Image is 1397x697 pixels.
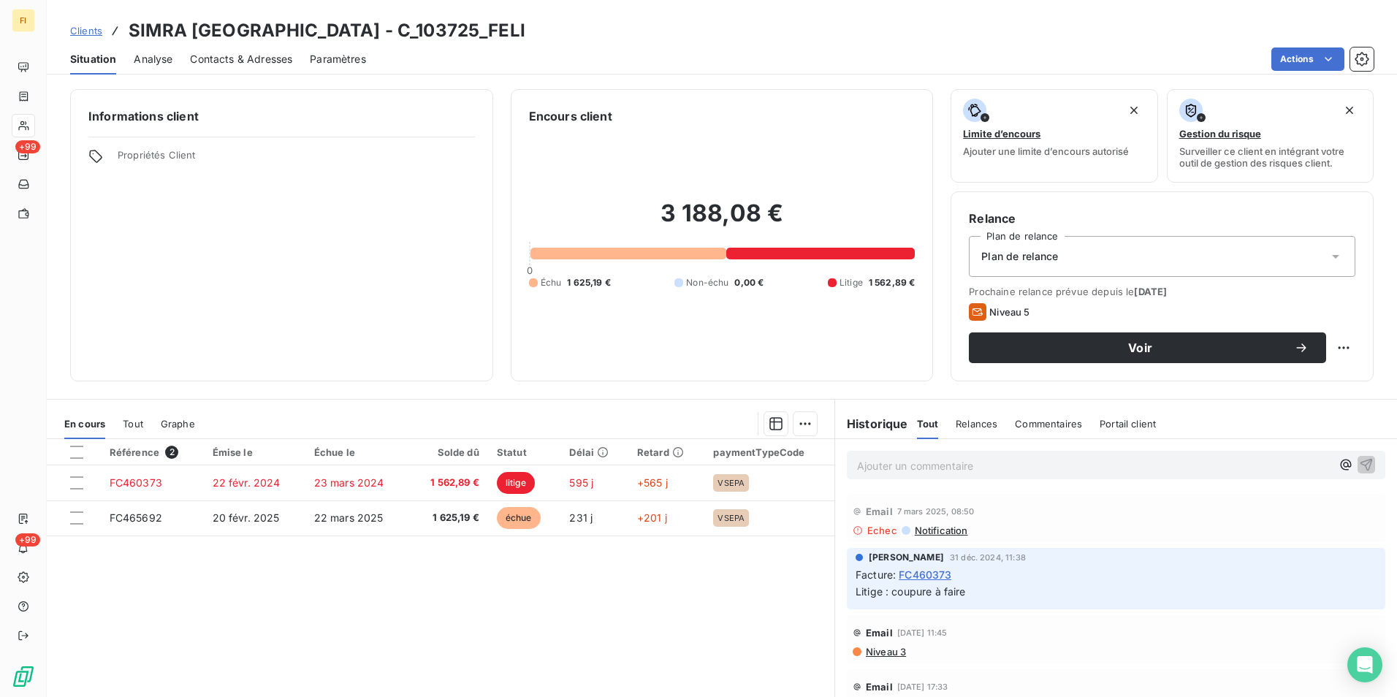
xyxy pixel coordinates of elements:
[541,276,562,289] span: Échu
[110,476,162,489] span: FC460373
[963,128,1040,140] span: Limite d’encours
[1179,128,1261,140] span: Gestion du risque
[864,646,906,658] span: Niveau 3
[165,446,178,459] span: 2
[1347,647,1382,682] div: Open Intercom Messenger
[835,415,908,433] h6: Historique
[866,681,893,693] span: Email
[213,476,281,489] span: 22 févr. 2024
[497,507,541,529] span: échue
[969,286,1355,297] span: Prochaine relance prévue depuis le
[1100,418,1156,430] span: Portail client
[88,107,475,125] h6: Informations client
[866,627,893,639] span: Email
[717,514,745,522] span: VSEPA
[569,511,593,524] span: 231 j
[118,149,475,170] span: Propriétés Client
[418,476,479,490] span: 1 562,89 €
[637,511,667,524] span: +201 j
[314,476,384,489] span: 23 mars 2024
[314,446,401,458] div: Échue le
[12,9,35,32] div: FI
[951,89,1157,183] button: Limite d’encoursAjouter une limite d’encours autorisé
[856,567,896,582] span: Facture :
[717,479,745,487] span: VSEPA
[110,446,195,459] div: Référence
[129,18,525,44] h3: SIMRA [GEOGRAPHIC_DATA] - C_103725_FELI
[64,418,105,430] span: En cours
[134,52,172,66] span: Analyse
[1015,418,1082,430] span: Commentaires
[529,199,916,243] h2: 3 188,08 €
[686,276,728,289] span: Non-échu
[1167,89,1374,183] button: Gestion du risqueSurveiller ce client en intégrant votre outil de gestion des risques client.
[529,107,612,125] h6: Encours client
[190,52,292,66] span: Contacts & Adresses
[15,533,40,546] span: +99
[734,276,764,289] span: 0,00 €
[897,682,948,691] span: [DATE] 17:33
[897,507,975,516] span: 7 mars 2025, 08:50
[569,446,619,458] div: Délai
[981,249,1058,264] span: Plan de relance
[123,418,143,430] span: Tout
[310,52,366,66] span: Paramètres
[569,476,593,489] span: 595 j
[899,567,951,582] span: FC460373
[950,553,1026,562] span: 31 déc. 2024, 11:38
[161,418,195,430] span: Graphe
[1271,47,1344,71] button: Actions
[213,446,297,458] div: Émise le
[314,511,384,524] span: 22 mars 2025
[213,511,280,524] span: 20 févr. 2025
[913,525,968,536] span: Notification
[527,264,533,276] span: 0
[897,628,948,637] span: [DATE] 11:45
[956,418,997,430] span: Relances
[969,210,1355,227] h6: Relance
[869,551,944,564] span: [PERSON_NAME]
[989,306,1029,318] span: Niveau 5
[1179,145,1361,169] span: Surveiller ce client en intégrant votre outil de gestion des risques client.
[969,332,1326,363] button: Voir
[637,476,668,489] span: +565 j
[867,525,897,536] span: Echec
[418,511,479,525] span: 1 625,19 €
[418,446,479,458] div: Solde dû
[713,446,826,458] div: paymentTypeCode
[917,418,939,430] span: Tout
[637,446,696,458] div: Retard
[70,25,102,37] span: Clients
[15,140,40,153] span: +99
[866,506,893,517] span: Email
[986,342,1294,354] span: Voir
[12,665,35,688] img: Logo LeanPay
[70,52,116,66] span: Situation
[840,276,863,289] span: Litige
[70,23,102,38] a: Clients
[497,472,535,494] span: litige
[110,511,162,524] span: FC465692
[1134,286,1167,297] span: [DATE]
[856,585,966,598] span: Litige : coupure à faire
[567,276,611,289] span: 1 625,19 €
[869,276,916,289] span: 1 562,89 €
[963,145,1129,157] span: Ajouter une limite d’encours autorisé
[497,446,552,458] div: Statut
